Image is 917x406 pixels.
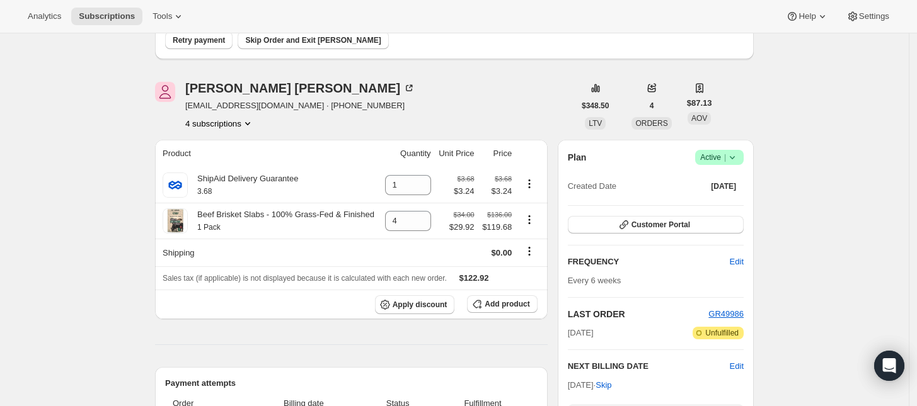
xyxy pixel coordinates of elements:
span: Help [799,11,816,21]
button: Customer Portal [568,216,744,234]
small: $136.00 [487,211,512,218]
div: ShipAid Delivery Guarantee [188,172,298,198]
button: Product actions [185,117,254,130]
div: Open Intercom Messenger [874,351,904,381]
button: Edit [722,252,751,272]
span: [EMAIL_ADDRESS][DOMAIN_NAME] · [PHONE_NUMBER] [185,99,415,112]
h2: Plan [568,151,587,164]
span: $119.68 [482,221,512,234]
button: [DATE] [703,178,744,195]
span: Tools [153,11,172,21]
button: Edit [730,360,744,373]
h2: Payment attempts [165,377,538,390]
div: [PERSON_NAME] [PERSON_NAME] [185,82,415,94]
span: LTV [589,119,602,128]
th: Unit Price [435,140,478,167]
h2: LAST ORDER [568,308,709,320]
span: Subscriptions [79,11,135,21]
span: Analytics [28,11,61,21]
th: Quantity [381,140,435,167]
small: $3.68 [457,175,474,183]
span: Every 6 weeks [568,276,621,285]
button: 4 [642,97,662,115]
button: Tools [145,8,192,25]
button: Retry payment [165,31,233,49]
span: [DATE] [568,327,594,339]
span: Created Date [568,180,616,193]
button: Shipping actions [519,244,539,258]
span: [DATE] [711,181,736,191]
span: Skip [596,379,611,392]
img: product img [163,172,188,198]
button: $348.50 [574,97,616,115]
button: Product actions [519,213,539,227]
small: 1 Pack [197,223,221,232]
button: Help [778,8,836,25]
span: | [724,152,726,162]
span: Apply discount [393,300,447,310]
button: GR49986 [708,308,744,320]
span: Settings [859,11,889,21]
h2: NEXT BILLING DATE [568,360,730,373]
span: Unfulfilled [705,328,739,338]
button: Add product [467,295,537,313]
span: Sales tax (if applicable) is not displayed because it is calculated with each new order. [163,274,447,283]
button: Skip Order and Exit [PERSON_NAME] [238,31,388,49]
button: Analytics [20,8,69,25]
button: Subscriptions [71,8,142,25]
button: Product actions [519,177,539,191]
small: $3.68 [495,175,512,183]
span: Add product [485,299,529,309]
span: $87.13 [687,97,712,110]
small: 3.68 [197,187,212,196]
span: $3.24 [454,185,475,198]
span: Retry payment [173,35,225,45]
span: ORDERS [635,119,667,128]
span: $3.24 [482,185,512,198]
span: Erinn Thornton [155,82,175,102]
button: Settings [839,8,897,25]
th: Product [155,140,381,167]
span: Skip Order and Exit [PERSON_NAME] [245,35,381,45]
span: 4 [650,101,654,111]
a: GR49986 [708,309,744,319]
span: $348.50 [582,101,609,111]
span: Edit [730,256,744,268]
span: Active [700,151,739,164]
h2: FREQUENCY [568,256,730,268]
small: $34.00 [453,211,474,218]
img: product img [163,208,188,234]
th: Price [478,140,516,167]
div: Beef Brisket Slabs - 100% Grass-Fed & Finished [188,208,374,234]
span: [DATE] · [568,380,612,390]
span: $0.00 [492,248,512,257]
button: Skip [588,375,619,395]
button: Apply discount [375,295,455,314]
th: Shipping [155,239,381,266]
span: $29.92 [449,221,475,234]
span: AOV [691,114,707,123]
span: Customer Portal [632,220,690,230]
span: $122.92 [459,273,489,283]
